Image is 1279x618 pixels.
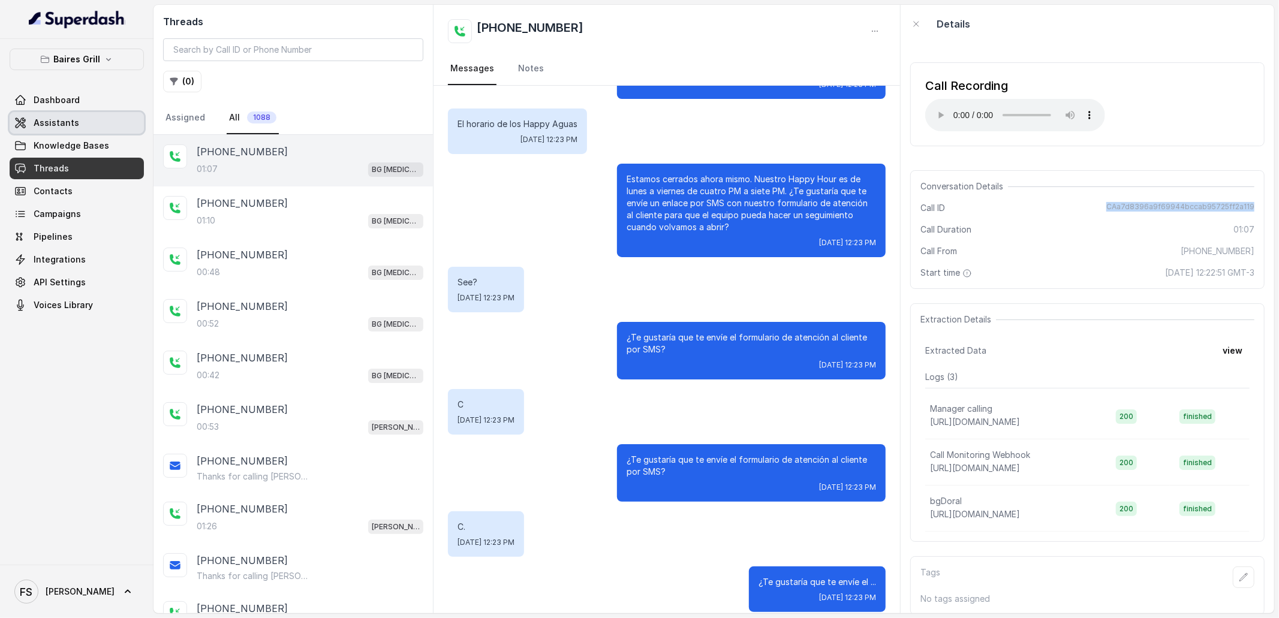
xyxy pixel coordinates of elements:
a: [PERSON_NAME] [10,575,144,608]
p: [PERSON_NAME] [372,521,420,533]
p: [PHONE_NUMBER] [197,402,288,417]
p: Manager calling [930,403,992,415]
span: Knowledge Bases [34,140,109,152]
p: 00:53 [197,421,219,433]
span: [URL][DOMAIN_NAME] [930,509,1020,519]
span: [URL][DOMAIN_NAME] [930,417,1020,427]
span: Extraction Details [920,313,996,325]
p: ¿Te gustaría que te envíe el formulario de atención al cliente por SMS? [627,454,876,478]
span: Call ID [920,202,945,214]
span: [DATE] 12:23 PM [819,360,876,370]
span: 1088 [247,111,276,123]
audio: Your browser does not support the audio element. [925,99,1105,131]
span: [DATE] 12:23 PM [819,238,876,248]
p: [PHONE_NUMBER] [197,553,288,568]
span: Dashboard [34,94,80,106]
p: 00:52 [197,318,219,330]
a: All1088 [227,102,279,134]
p: [PHONE_NUMBER] [197,248,288,262]
p: C [458,399,514,411]
p: BG [MEDICAL_DATA] [372,215,420,227]
a: Integrations [10,249,144,270]
a: Voices Library [10,294,144,316]
span: [DATE] 12:23 PM [520,135,577,144]
p: See? [458,276,514,288]
p: BG [MEDICAL_DATA] [372,318,420,330]
text: FS [20,586,33,598]
span: [DATE] 12:23 PM [819,483,876,492]
span: Start time [920,267,974,279]
span: Extracted Data [925,345,986,357]
p: El horario de los Happy Aguas [458,118,577,130]
a: API Settings [10,272,144,293]
span: finished [1179,502,1215,516]
button: (0) [163,71,201,92]
p: 00:48 [197,266,220,278]
p: Tags [920,566,940,588]
button: Baires Grill [10,49,144,70]
span: Pipelines [34,231,73,243]
p: Call Monitoring Webhook [930,449,1030,461]
button: view [1215,340,1250,361]
span: [PHONE_NUMBER] [1181,245,1254,257]
h2: Threads [163,14,423,29]
span: [DATE] 12:23 PM [458,415,514,425]
a: Messages [448,53,496,85]
a: Assistants [10,112,144,134]
span: Call From [920,245,957,257]
span: [URL][DOMAIN_NAME] [930,463,1020,473]
span: Integrations [34,254,86,266]
p: [PHONE_NUMBER] [197,454,288,468]
p: No tags assigned [920,593,1254,605]
p: [PHONE_NUMBER] [197,299,288,313]
p: [PHONE_NUMBER] [197,502,288,516]
span: Campaigns [34,208,81,220]
p: Estamos cerrados ahora mismo. Nuestro Happy Hour es de lunes a viernes de cuatro PM a siete PM. ¿... [627,173,876,233]
span: API Settings [34,276,86,288]
p: BG [MEDICAL_DATA] [372,164,420,176]
p: Thanks for calling [PERSON_NAME] Grill Brickell! Complete this form for any type of inquiry and a... [197,570,312,582]
span: Conversation Details [920,180,1008,192]
a: Assigned [163,102,207,134]
span: CAa7d8396a9f69944bccab95725ff2a119 [1106,202,1254,214]
input: Search by Call ID or Phone Number [163,38,423,61]
span: 200 [1116,409,1137,424]
span: [DATE] 12:23 PM [458,538,514,547]
span: Threads [34,162,69,174]
span: Voices Library [34,299,93,311]
span: 200 [1116,502,1137,516]
p: ¿Te gustaría que te envíe el formulario de atención al cliente por SMS? [627,331,876,355]
p: BG [MEDICAL_DATA] [372,267,420,279]
span: finished [1179,409,1215,424]
p: C. [458,521,514,533]
p: 01:07 [197,163,218,175]
a: Notes [516,53,546,85]
img: light.svg [29,10,125,29]
span: [DATE] 12:23 PM [458,293,514,303]
a: Knowledge Bases [10,135,144,156]
p: bgDoral [930,495,962,507]
p: ¿Te gustaría que te envíe el ... [759,576,876,588]
p: 01:10 [197,215,215,227]
p: [PHONE_NUMBER] [197,196,288,210]
p: Baires Grill [53,52,100,67]
span: Assistants [34,117,79,129]
span: 200 [1116,456,1137,470]
p: [PHONE_NUMBER] [197,601,288,616]
p: Thanks for calling [PERSON_NAME] Grill Brickell! Complete this form for any type of inquiry and a... [197,471,312,483]
p: 00:42 [197,369,219,381]
div: Call Recording [925,77,1105,94]
span: 01:07 [1233,224,1254,236]
p: 01:26 [197,520,217,532]
p: [PHONE_NUMBER] [197,351,288,365]
nav: Tabs [448,53,886,85]
h2: [PHONE_NUMBER] [477,19,583,43]
span: [DATE] 12:22:51 GMT-3 [1165,267,1254,279]
span: [DATE] 12:23 PM [819,593,876,602]
p: Details [937,17,970,31]
p: BG [MEDICAL_DATA] [372,370,420,382]
a: Dashboard [10,89,144,111]
a: Campaigns [10,203,144,225]
p: [PERSON_NAME] [372,421,420,433]
span: Call Duration [920,224,971,236]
